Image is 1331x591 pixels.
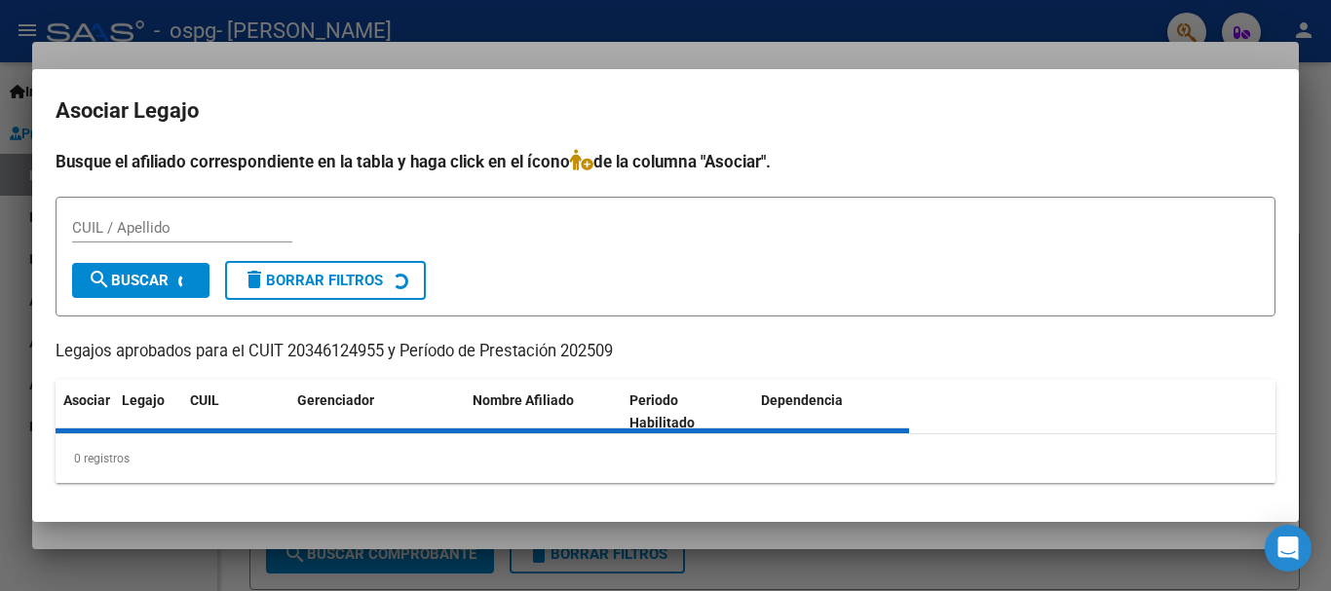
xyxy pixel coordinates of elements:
button: Borrar Filtros [225,261,426,300]
datatable-header-cell: CUIL [182,380,289,444]
mat-icon: delete [243,268,266,291]
span: Periodo Habilitado [629,392,695,430]
span: Buscar [88,272,169,289]
datatable-header-cell: Legajo [114,380,182,444]
span: Legajo [122,392,165,408]
datatable-header-cell: Dependencia [753,380,910,444]
datatable-header-cell: Nombre Afiliado [465,380,622,444]
div: Open Intercom Messenger [1265,525,1312,572]
mat-icon: search [88,268,111,291]
span: Dependencia [761,392,843,408]
h2: Asociar Legajo [56,92,1275,129]
p: Legajos aprobados para el CUIT 20346124955 y Período de Prestación 202509 [56,340,1275,364]
datatable-header-cell: Asociar [56,380,114,444]
datatable-header-cell: Periodo Habilitado [622,380,753,444]
span: Nombre Afiliado [473,392,574,408]
span: CUIL [190,392,219,408]
span: Borrar Filtros [243,272,383,289]
div: 0 registros [56,434,1275,483]
span: Gerenciador [297,392,374,408]
datatable-header-cell: Gerenciador [289,380,465,444]
span: Asociar [63,392,110,408]
button: Buscar [72,263,209,298]
h4: Busque el afiliado correspondiente en la tabla y haga click en el ícono de la columna "Asociar". [56,149,1275,174]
